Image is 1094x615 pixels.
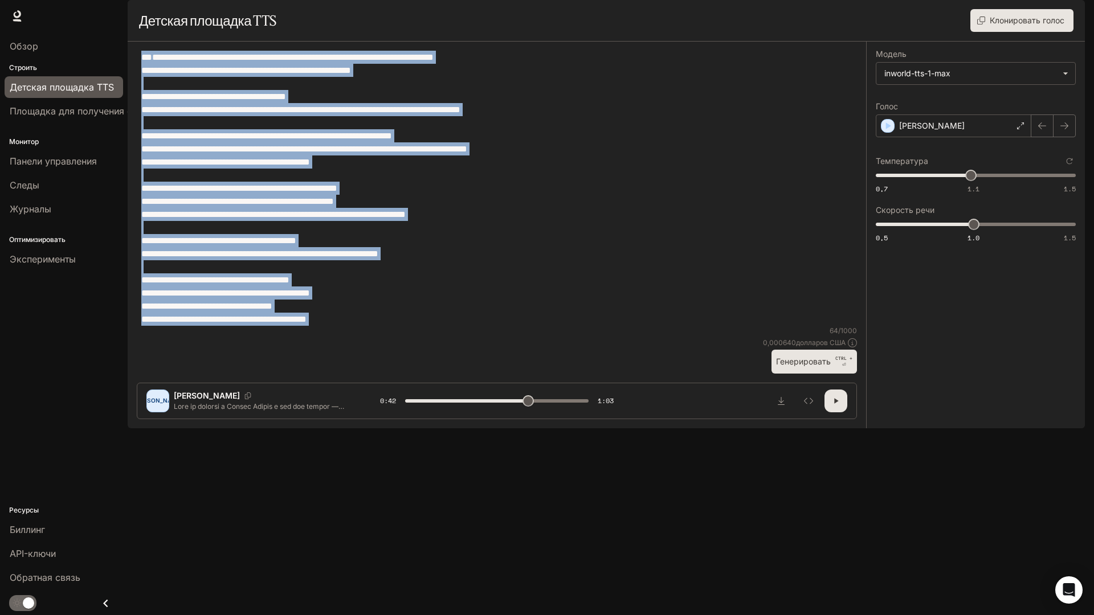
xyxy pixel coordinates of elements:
[771,350,857,373] button: ГенерироватьCTRL +⏎
[876,156,928,166] font: Температура
[835,355,852,361] font: CTRL +
[970,9,1073,32] button: Клонировать голос
[876,184,888,194] font: 0,7
[174,402,353,587] font: Lore ip dolorsi a Consec Adipis e sed doe tempor — incidi, ut laboreetdo mag aliqua Eni admi veni...
[838,326,840,335] font: /
[1064,233,1076,243] font: 1.5
[842,362,846,367] font: ⏎
[797,389,820,412] button: Осмотреть
[770,389,793,412] button: Скачать аудио
[776,356,831,366] font: Генерировать
[968,233,979,243] font: 1.0
[1064,184,1076,194] font: 1.5
[139,12,276,29] font: Детская площадка TTS
[240,392,256,399] button: Копировать голосовой идентификатор
[1055,576,1083,604] div: Открытый Интерком Мессенджер
[1063,155,1076,167] button: Сбросить к настройкам по умолчанию
[876,49,907,59] font: Модель
[884,68,950,78] font: inworld-tts-1-max
[174,391,240,400] font: [PERSON_NAME]
[899,121,965,130] font: [PERSON_NAME]
[876,233,888,243] font: 0,5
[380,396,396,405] font: 0:42
[598,396,614,405] font: 1:03
[990,15,1064,25] font: Клонировать голос
[796,338,846,347] font: долларов США
[840,326,857,335] font: 1000
[968,184,979,194] font: 1.1
[876,101,898,111] font: Голос
[763,338,796,347] font: 0,000640
[134,397,182,404] font: [PERSON_NAME]
[876,63,1075,84] div: inworld-tts-1-max
[830,326,838,335] font: 64
[876,205,934,215] font: Скорость речи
